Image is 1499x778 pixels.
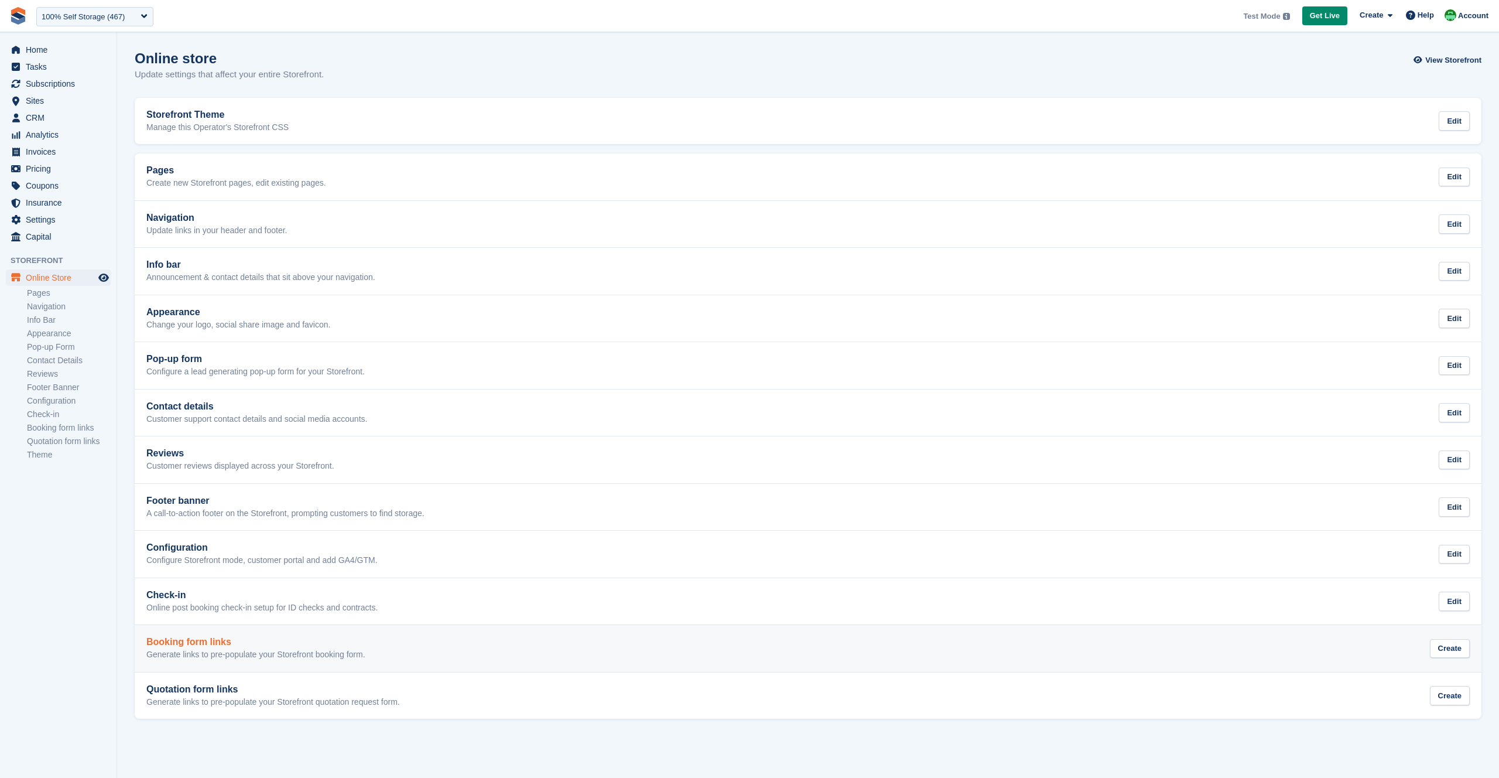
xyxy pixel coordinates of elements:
[146,414,367,425] p: Customer support contact details and social media accounts.
[146,603,378,613] p: Online post booking check-in setup for ID checks and contracts.
[1418,9,1434,21] span: Help
[1445,9,1456,21] img: Laura Carlisle
[1439,592,1470,611] div: Edit
[146,461,334,472] p: Customer reviews displayed across your Storefront.
[26,127,96,143] span: Analytics
[6,93,111,109] a: menu
[27,328,111,339] a: Appearance
[1439,545,1470,564] div: Edit
[1439,309,1470,328] div: Edit
[146,697,400,708] p: Generate links to pre-populate your Storefront quotation request form.
[135,578,1481,625] a: Check-in Online post booking check-in setup for ID checks and contracts. Edit
[135,98,1481,145] a: Storefront Theme Manage this Operator's Storefront CSS Edit
[27,422,111,434] a: Booking form links
[6,178,111,194] a: menu
[135,68,324,81] p: Update settings that affect your entire Storefront.
[146,448,334,459] h2: Reviews
[27,449,111,460] a: Theme
[27,301,111,312] a: Navigation
[26,42,96,58] span: Home
[11,255,117,267] span: Storefront
[27,409,111,420] a: Check-in
[6,211,111,228] a: menu
[146,496,425,506] h2: Footer banner
[146,401,367,412] h2: Contact details
[26,110,96,126] span: CRM
[135,248,1481,295] a: Info bar Announcement & contact details that sit above your navigation. Edit
[1302,6,1347,26] a: Get Live
[1416,50,1481,70] a: View Storefront
[146,637,365,647] h2: Booking form links
[1360,9,1383,21] span: Create
[146,110,289,120] h2: Storefront Theme
[135,342,1481,389] a: Pop-up form Configure a lead generating pop-up form for your Storefront. Edit
[146,260,375,270] h2: Info bar
[146,307,330,318] h2: Appearance
[26,161,96,177] span: Pricing
[146,226,288,236] p: Update links in your header and footer.
[26,178,96,194] span: Coupons
[1430,686,1470,705] div: Create
[135,531,1481,578] a: Configuration Configure Storefront mode, customer portal and add GA4/GTM. Edit
[135,484,1481,531] a: Footer banner A call-to-action footer on the Storefront, prompting customers to find storage. Edit
[1310,10,1340,22] span: Get Live
[1425,54,1481,66] span: View Storefront
[26,76,96,92] span: Subscriptions
[6,161,111,177] a: menu
[9,7,27,25] img: stora-icon-8386f47178a22dfd0bd8f6a31ec36ba5ce8667c1dd55bd0f319d3a0aa187defe.svg
[6,110,111,126] a: menu
[6,228,111,245] a: menu
[6,59,111,75] a: menu
[97,271,111,285] a: Preview store
[146,354,365,364] h2: Pop-up form
[146,165,326,176] h2: Pages
[26,211,96,228] span: Settings
[146,555,378,566] p: Configure Storefront mode, customer portal and add GA4/GTM.
[1439,168,1470,187] div: Edit
[27,395,111,407] a: Configuration
[27,288,111,299] a: Pages
[146,213,288,223] h2: Navigation
[6,76,111,92] a: menu
[146,650,365,660] p: Generate links to pre-populate your Storefront booking form.
[1439,403,1470,422] div: Edit
[146,178,326,189] p: Create new Storefront pages, edit existing pages.
[135,390,1481,436] a: Contact details Customer support contact details and social media accounts. Edit
[26,269,96,286] span: Online Store
[1439,111,1470,131] div: Edit
[1439,262,1470,281] div: Edit
[27,382,111,393] a: Footer Banner
[42,11,125,23] div: 100% Self Storage (467)
[6,127,111,143] a: menu
[146,590,378,600] h2: Check-in
[146,272,375,283] p: Announcement & contact details that sit above your navigation.
[26,144,96,160] span: Invoices
[1439,451,1470,470] div: Edit
[27,342,111,353] a: Pop-up Form
[135,201,1481,248] a: Navigation Update links in your header and footer. Edit
[6,269,111,286] a: menu
[27,368,111,380] a: Reviews
[26,228,96,245] span: Capital
[6,144,111,160] a: menu
[135,625,1481,672] a: Booking form links Generate links to pre-populate your Storefront booking form. Create
[1439,214,1470,234] div: Edit
[27,315,111,326] a: Info Bar
[146,320,330,330] p: Change your logo, social share image and favicon.
[146,509,425,519] p: A call-to-action footer on the Storefront, prompting customers to find storage.
[1439,497,1470,517] div: Edit
[135,295,1481,342] a: Appearance Change your logo, social share image and favicon. Edit
[26,93,96,109] span: Sites
[146,122,289,133] p: Manage this Operator's Storefront CSS
[6,42,111,58] a: menu
[27,355,111,366] a: Contact Details
[26,59,96,75] span: Tasks
[135,673,1481,719] a: Quotation form links Generate links to pre-populate your Storefront quotation request form. Create
[146,367,365,377] p: Configure a lead generating pop-up form for your Storefront.
[1458,10,1488,22] span: Account
[146,684,400,695] h2: Quotation form links
[1243,11,1280,22] span: Test Mode
[146,542,378,553] h2: Configuration
[1283,13,1290,20] img: icon-info-grey-7440780725fd019a000dd9b08b2336e03edf1995a4989e88bcd33f0948082b44.svg
[26,194,96,211] span: Insurance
